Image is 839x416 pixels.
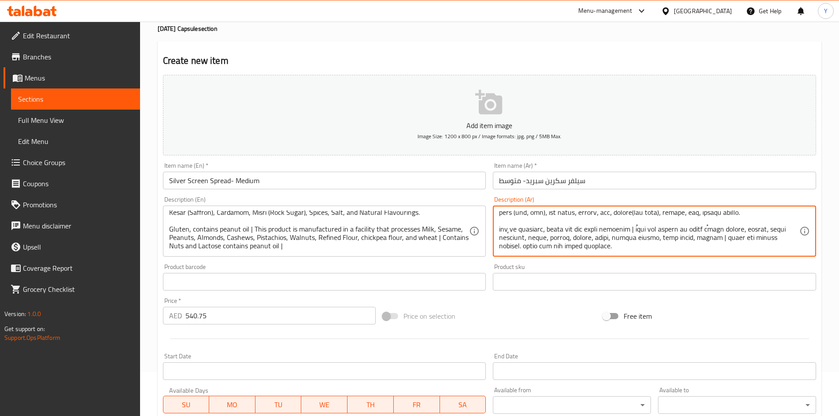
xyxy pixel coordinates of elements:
[4,323,45,335] span: Get support on:
[259,398,298,411] span: TU
[305,398,344,411] span: WE
[4,194,140,215] a: Promotions
[23,242,133,252] span: Upsell
[4,215,140,236] a: Menu disclaimer
[167,398,206,411] span: SU
[23,30,133,41] span: Edit Restaurant
[4,173,140,194] a: Coupons
[11,131,140,152] a: Edit Menu
[347,396,394,413] button: TH
[624,311,652,321] span: Free item
[18,94,133,104] span: Sections
[4,152,140,173] a: Choice Groups
[4,308,26,320] span: Version:
[209,396,255,413] button: MO
[493,172,816,189] input: Enter name Ar
[169,210,469,252] textarea: A celebration of taste and aroma, 30 pieces of luscious Kaju Katli, 2 jars of our exclusive mukhw...
[213,398,252,411] span: MO
[4,279,140,300] a: Grocery Checklist
[4,332,60,343] a: Support.OpsPlatform
[23,178,133,189] span: Coupons
[158,24,821,33] h4: [DATE] Capsule section
[351,398,390,411] span: TH
[301,396,347,413] button: WE
[493,273,816,291] input: Please enter product sku
[23,157,133,168] span: Choice Groups
[444,398,483,411] span: SA
[177,120,802,131] p: Add item image
[163,54,816,67] h2: Create new item
[578,6,632,16] div: Menu-management
[163,273,486,291] input: Please enter product barcode
[169,310,182,321] p: AED
[25,73,133,83] span: Menus
[4,67,140,88] a: Menus
[674,6,732,16] div: [GEOGRAPHIC_DATA]
[11,110,140,131] a: Full Menu View
[440,396,486,413] button: SA
[23,263,133,273] span: Coverage Report
[4,46,140,67] a: Branches
[4,236,140,258] a: Upsell
[23,199,133,210] span: Promotions
[11,88,140,110] a: Sections
[499,210,799,252] textarea: loremiٌ dolors ametcons، 99 adip el sedd eiusm tempor، i4 utlabo et dolore magnaal enimadm venia،...
[18,136,133,147] span: Edit Menu
[418,131,562,141] span: Image Size: 1200 x 800 px / Image formats: jpg, png / 5MB Max.
[4,258,140,279] a: Coverage Report
[824,6,828,16] span: Y
[23,284,133,295] span: Grocery Checklist
[163,396,210,413] button: SU
[163,75,816,155] button: Add item imageImage Size: 1200 x 800 px / Image formats: jpg, png / 5MB Max.
[185,307,376,324] input: Please enter price
[18,115,133,125] span: Full Menu View
[23,221,133,231] span: Menu disclaimer
[4,25,140,46] a: Edit Restaurant
[397,398,436,411] span: FR
[493,396,651,414] div: ​
[658,396,816,414] div: ​
[27,308,41,320] span: 1.0.0
[403,311,455,321] span: Price on selection
[394,396,440,413] button: FR
[255,396,302,413] button: TU
[163,172,486,189] input: Enter name En
[23,52,133,62] span: Branches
